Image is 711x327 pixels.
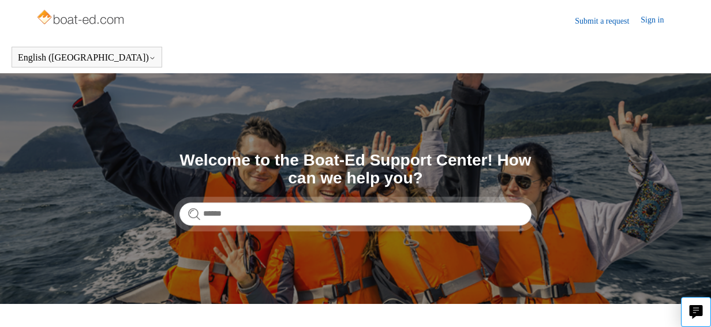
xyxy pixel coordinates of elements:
button: English ([GEOGRAPHIC_DATA]) [18,52,156,63]
h1: Welcome to the Boat-Ed Support Center! How can we help you? [179,152,532,187]
a: Sign in [641,14,675,28]
input: Search [179,202,532,225]
img: Boat-Ed Help Center home page [36,7,128,30]
button: Live chat [681,297,711,327]
a: Submit a request [575,15,641,27]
